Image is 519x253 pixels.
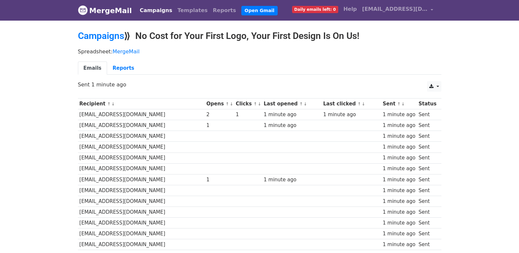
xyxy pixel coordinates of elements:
td: [EMAIL_ADDRESS][DOMAIN_NAME] [78,120,205,131]
a: ↓ [111,101,115,106]
div: 1 [206,122,232,129]
td: Sent [417,153,438,163]
div: 1 minute ago [383,208,416,216]
td: [EMAIL_ADDRESS][DOMAIN_NAME] [78,153,205,163]
div: 1 [236,111,261,118]
th: Recipient [78,99,205,109]
a: Emails [78,62,107,75]
p: Spreadsheet: [78,48,441,55]
div: 1 minute ago [383,176,416,184]
td: [EMAIL_ADDRESS][DOMAIN_NAME] [78,228,205,239]
td: [EMAIL_ADDRESS][DOMAIN_NAME] [78,174,205,185]
a: Campaigns [78,30,124,41]
div: 1 minute ago [264,176,320,184]
a: ↑ [299,101,303,106]
td: Sent [417,228,438,239]
td: [EMAIL_ADDRESS][DOMAIN_NAME] [78,131,205,142]
td: Sent [417,218,438,228]
div: 1 minute ago [383,187,416,194]
a: ↑ [253,101,257,106]
td: Sent [417,196,438,207]
td: Sent [417,163,438,174]
a: Open Gmail [241,6,278,15]
th: Sent [381,99,417,109]
td: Sent [417,120,438,131]
td: [EMAIL_ADDRESS][DOMAIN_NAME] [78,207,205,218]
div: 1 minute ago [383,122,416,129]
td: Sent [417,185,438,196]
a: [EMAIL_ADDRESS][DOMAIN_NAME] [360,3,436,18]
div: 1 minute ago [383,219,416,227]
h2: ⟫ No Cost for Your First Logo, Your First Design Is On Us! [78,30,441,42]
div: 1 minute ago [383,230,416,238]
a: Reports [107,62,140,75]
div: 1 minute ago [264,122,320,129]
th: Last opened [262,99,322,109]
a: ↑ [226,101,229,106]
td: [EMAIL_ADDRESS][DOMAIN_NAME] [78,185,205,196]
div: 1 minute ago [383,165,416,172]
td: [EMAIL_ADDRESS][DOMAIN_NAME] [78,239,205,250]
a: Campaigns [137,4,175,17]
a: ↑ [358,101,361,106]
a: ↓ [401,101,405,106]
div: 1 minute ago [383,154,416,162]
td: Sent [417,174,438,185]
th: Opens [205,99,234,109]
td: [EMAIL_ADDRESS][DOMAIN_NAME] [78,109,205,120]
a: Help [341,3,360,16]
div: 1 minute ago [264,111,320,118]
div: 1 minute ago [383,111,416,118]
a: ↑ [107,101,111,106]
td: Sent [417,207,438,218]
td: Sent [417,109,438,120]
a: Daily emails left: 0 [289,3,341,16]
td: Sent [417,239,438,250]
a: ↓ [258,101,261,106]
span: [EMAIL_ADDRESS][DOMAIN_NAME] [362,5,428,13]
a: Reports [210,4,239,17]
td: [EMAIL_ADDRESS][DOMAIN_NAME] [78,218,205,228]
div: 1 [206,176,232,184]
th: Clicks [234,99,262,109]
a: ↓ [304,101,307,106]
a: Templates [175,4,210,17]
td: [EMAIL_ADDRESS][DOMAIN_NAME] [78,196,205,207]
span: Daily emails left: 0 [292,6,338,13]
th: Last clicked [322,99,381,109]
div: 1 minute ago [383,143,416,151]
a: ↑ [397,101,401,106]
div: 1 minute ago [383,133,416,140]
a: ↓ [362,101,365,106]
div: 2 [206,111,232,118]
td: [EMAIL_ADDRESS][DOMAIN_NAME] [78,142,205,153]
p: Sent 1 minute ago [78,81,441,88]
a: ↓ [230,101,233,106]
td: [EMAIL_ADDRESS][DOMAIN_NAME] [78,163,205,174]
div: 1 minute ago [383,198,416,205]
div: 1 minute ago [383,241,416,248]
a: MergeMail [113,48,139,55]
th: Status [417,99,438,109]
a: MergeMail [78,4,132,17]
td: Sent [417,131,438,142]
td: Sent [417,142,438,153]
div: 1 minute ago [323,111,380,118]
img: MergeMail logo [78,5,88,15]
